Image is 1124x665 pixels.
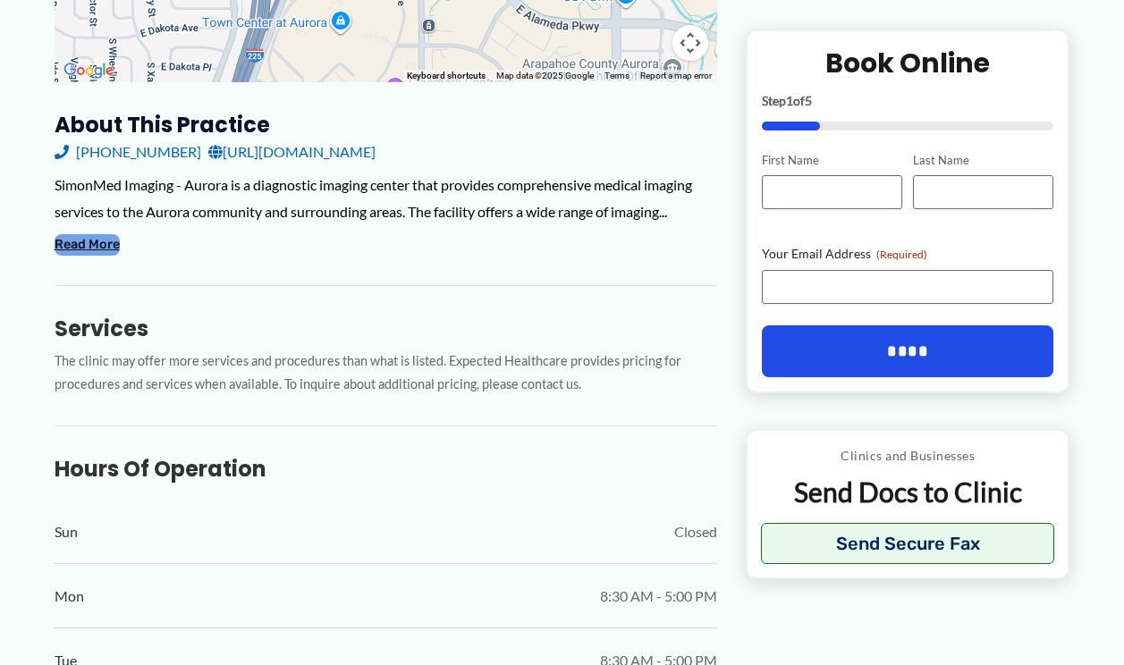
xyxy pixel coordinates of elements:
p: Step of [762,94,1054,106]
span: 1 [786,92,793,107]
span: 8:30 AM - 5:00 PM [600,583,717,610]
span: (Required) [876,248,927,261]
button: Keyboard shortcuts [407,70,486,82]
h3: About this practice [55,111,717,139]
a: [PHONE_NUMBER] [55,139,201,165]
h2: Book Online [762,45,1054,80]
button: Map camera controls [672,25,708,61]
p: Send Docs to Clinic [761,475,1055,509]
label: Last Name [913,151,1053,168]
img: Google [59,59,118,82]
p: Clinics and Businesses [761,444,1055,467]
a: Report a map error [640,71,712,80]
span: Mon [55,583,84,610]
button: Send Secure Fax [761,523,1055,564]
span: Closed [674,518,717,545]
p: The clinic may offer more services and procedures than what is listed. Expected Healthcare provid... [55,349,717,398]
a: Terms [604,71,630,80]
h3: Hours of Operation [55,455,717,483]
button: Read More [55,234,120,256]
span: 5 [805,92,812,107]
label: First Name [762,151,902,168]
div: SimonMed Imaging - Aurora is a diagnostic imaging center that provides comprehensive medical imag... [55,172,717,224]
span: Map data ©2025 Google [496,71,594,80]
span: Sun [55,518,78,545]
a: Open this area in Google Maps (opens a new window) [59,59,118,82]
a: [URL][DOMAIN_NAME] [208,139,376,165]
h3: Services [55,315,717,342]
label: Your Email Address [762,245,1054,263]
